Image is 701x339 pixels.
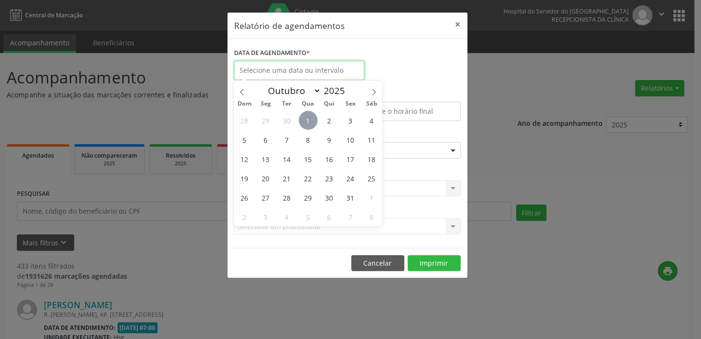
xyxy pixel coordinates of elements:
[320,130,339,149] span: Outubro 9, 2025
[234,46,310,61] label: DATA DE AGENDAMENTO
[320,111,339,130] span: Outubro 2, 2025
[321,84,353,97] input: Year
[256,169,275,188] span: Outubro 20, 2025
[255,101,276,107] span: Seg
[299,169,317,188] span: Outubro 22, 2025
[234,101,255,107] span: Dom
[341,188,359,207] span: Outubro 31, 2025
[320,149,339,168] span: Outubro 16, 2025
[362,111,381,130] span: Outubro 4, 2025
[362,149,381,168] span: Outubro 18, 2025
[341,111,359,130] span: Outubro 3, 2025
[361,101,382,107] span: Sáb
[299,149,317,168] span: Outubro 15, 2025
[299,207,317,226] span: Novembro 5, 2025
[235,169,254,188] span: Outubro 19, 2025
[234,19,344,32] h5: Relatório de agendamentos
[276,101,297,107] span: Ter
[235,130,254,149] span: Outubro 5, 2025
[235,111,254,130] span: Setembro 28, 2025
[299,130,317,149] span: Outubro 8, 2025
[448,13,467,36] button: Close
[256,149,275,168] span: Outubro 13, 2025
[362,188,381,207] span: Novembro 1, 2025
[351,255,404,271] button: Cancelar
[350,87,461,102] label: ATÉ
[256,188,275,207] span: Outubro 27, 2025
[278,130,296,149] span: Outubro 7, 2025
[235,149,254,168] span: Outubro 12, 2025
[256,207,275,226] span: Novembro 3, 2025
[341,169,359,188] span: Outubro 24, 2025
[341,207,359,226] span: Novembro 7, 2025
[278,169,296,188] span: Outubro 21, 2025
[341,149,359,168] span: Outubro 17, 2025
[278,111,296,130] span: Setembro 30, 2025
[350,102,461,121] input: Selecione o horário final
[234,61,364,80] input: Selecione uma data ou intervalo
[278,188,296,207] span: Outubro 28, 2025
[320,169,339,188] span: Outubro 23, 2025
[362,130,381,149] span: Outubro 11, 2025
[318,101,340,107] span: Qui
[256,130,275,149] span: Outubro 6, 2025
[320,188,339,207] span: Outubro 30, 2025
[235,207,254,226] span: Novembro 2, 2025
[362,207,381,226] span: Novembro 8, 2025
[263,84,321,97] select: Month
[299,111,317,130] span: Outubro 1, 2025
[340,101,361,107] span: Sex
[320,207,339,226] span: Novembro 6, 2025
[297,101,318,107] span: Qua
[299,188,317,207] span: Outubro 29, 2025
[256,111,275,130] span: Setembro 29, 2025
[362,169,381,188] span: Outubro 25, 2025
[278,149,296,168] span: Outubro 14, 2025
[235,188,254,207] span: Outubro 26, 2025
[278,207,296,226] span: Novembro 4, 2025
[341,130,359,149] span: Outubro 10, 2025
[408,255,461,271] button: Imprimir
